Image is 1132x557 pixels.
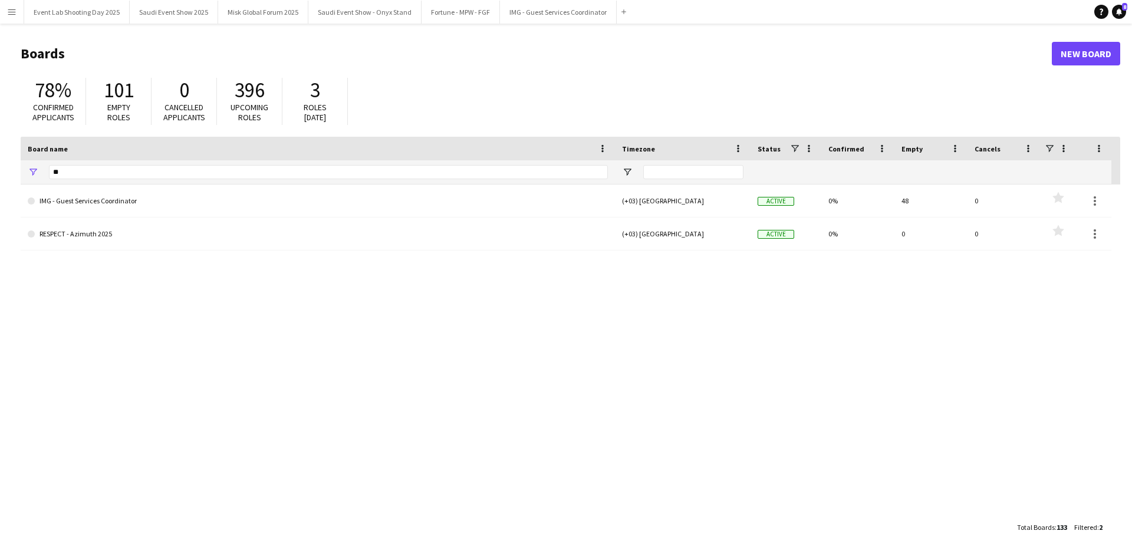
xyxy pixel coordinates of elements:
[758,197,794,206] span: Active
[643,165,743,179] input: Timezone Filter Input
[1122,3,1127,11] span: 8
[894,217,968,250] div: 0
[32,102,74,123] span: Confirmed applicants
[28,144,68,153] span: Board name
[758,230,794,239] span: Active
[1074,516,1103,539] div: :
[24,1,130,24] button: Event Lab Shooting Day 2025
[1017,523,1055,532] span: Total Boards
[304,102,327,123] span: Roles [DATE]
[1099,523,1103,532] span: 2
[28,184,608,217] a: IMG - Guest Services Coordinator
[107,102,130,123] span: Empty roles
[49,165,608,179] input: Board name Filter Input
[1052,42,1120,65] a: New Board
[35,77,71,103] span: 78%
[968,184,1041,217] div: 0
[968,217,1041,250] div: 0
[615,184,751,217] div: (+03) [GEOGRAPHIC_DATA]
[21,45,1052,62] h1: Boards
[894,184,968,217] div: 48
[615,217,751,250] div: (+03) [GEOGRAPHIC_DATA]
[28,217,608,251] a: RESPECT - Azimuth 2025
[179,77,189,103] span: 0
[235,77,265,103] span: 396
[218,1,308,24] button: Misk Global Forum 2025
[622,144,655,153] span: Timezone
[422,1,500,24] button: Fortune - MPW - FGF
[975,144,1001,153] span: Cancels
[1112,5,1126,19] a: 8
[500,1,617,24] button: IMG - Guest Services Coordinator
[821,217,894,250] div: 0%
[1017,516,1067,539] div: :
[104,77,134,103] span: 101
[1057,523,1067,532] span: 133
[622,167,633,177] button: Open Filter Menu
[821,184,894,217] div: 0%
[163,102,205,123] span: Cancelled applicants
[130,1,218,24] button: Saudi Event Show 2025
[828,144,864,153] span: Confirmed
[1074,523,1097,532] span: Filtered
[28,167,38,177] button: Open Filter Menu
[308,1,422,24] button: Saudi Event Show - Onyx Stand
[758,144,781,153] span: Status
[901,144,923,153] span: Empty
[310,77,320,103] span: 3
[231,102,268,123] span: Upcoming roles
